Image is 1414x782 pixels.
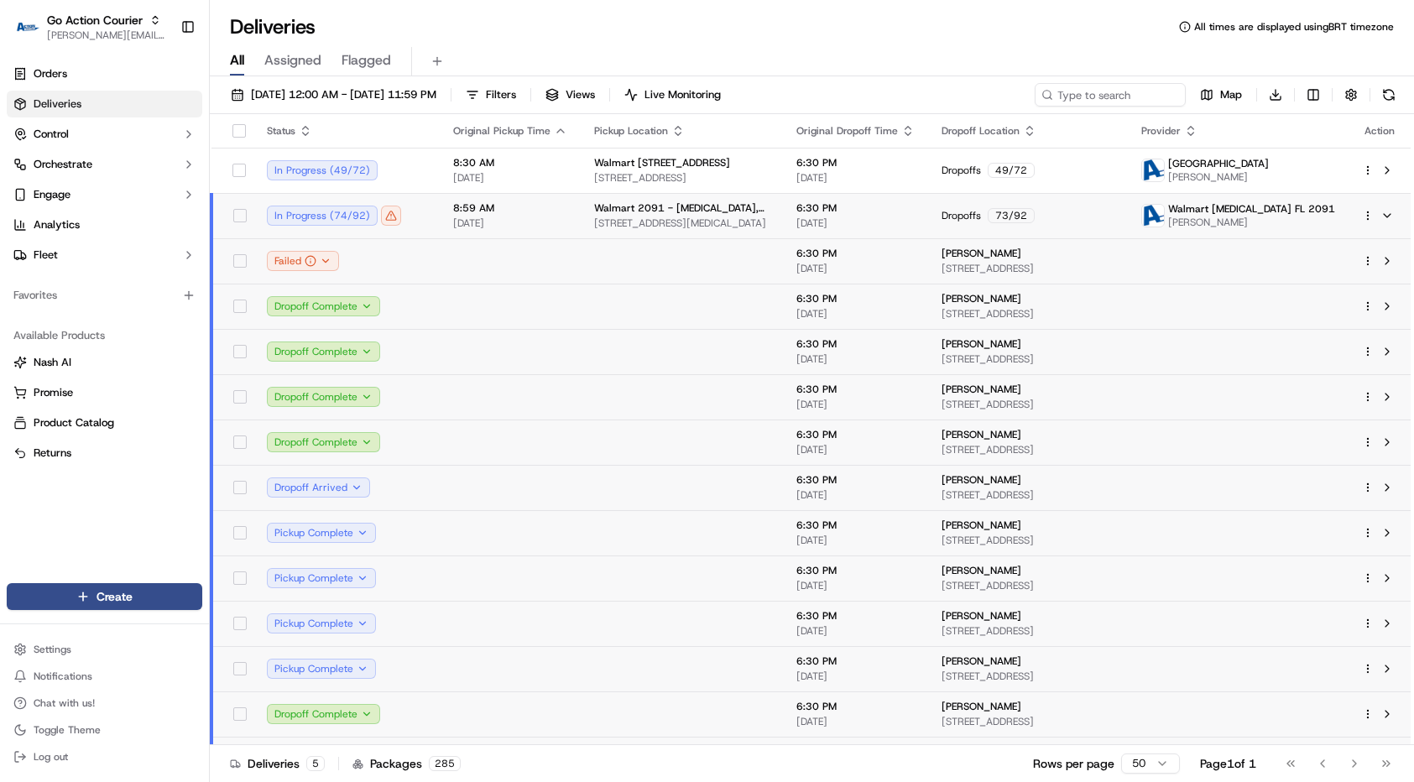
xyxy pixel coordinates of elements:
[1220,87,1242,102] span: Map
[942,715,1114,728] span: [STREET_ADDRESS]
[267,296,380,316] button: Dropoff Complete
[34,96,81,112] span: Deliveries
[796,292,915,305] span: 6:30 PM
[267,341,380,362] button: Dropoff Complete
[34,157,92,172] span: Orchestrate
[594,171,770,185] span: [STREET_ADDRESS]
[7,583,202,610] button: Create
[942,292,1021,305] span: [PERSON_NAME]
[1033,755,1114,772] p: Rows per page
[352,755,461,772] div: Packages
[1192,83,1250,107] button: Map
[13,385,196,400] a: Promise
[34,723,101,737] span: Toggle Theme
[1168,216,1335,229] span: [PERSON_NAME]
[796,443,915,456] span: [DATE]
[796,307,915,321] span: [DATE]
[13,415,196,430] a: Product Catalog
[97,588,133,605] span: Create
[796,564,915,577] span: 6:30 PM
[796,201,915,215] span: 6:30 PM
[942,564,1021,577] span: [PERSON_NAME]
[988,163,1035,178] div: 49 / 72
[47,29,167,42] button: [PERSON_NAME][EMAIL_ADDRESS][DOMAIN_NAME]
[988,208,1035,223] div: 73 / 92
[942,164,981,177] span: Dropoffs
[796,262,915,275] span: [DATE]
[594,216,770,230] span: [STREET_ADDRESS][MEDICAL_DATA]
[267,523,376,543] button: Pickup Complete
[796,124,898,138] span: Original Dropoff Time
[942,337,1021,351] span: [PERSON_NAME]
[942,519,1021,532] span: [PERSON_NAME]
[1168,202,1335,216] span: Walmart [MEDICAL_DATA] FL 2091
[7,349,202,376] button: Nash AI
[7,282,202,309] div: Favorites
[34,415,114,430] span: Product Catalog
[942,654,1021,668] span: [PERSON_NAME]
[7,745,202,769] button: Log out
[306,756,325,771] div: 5
[1142,205,1164,227] img: ActionCourier.png
[458,83,524,107] button: Filters
[942,624,1114,638] span: [STREET_ADDRESS]
[7,211,202,238] a: Analytics
[34,643,71,656] span: Settings
[13,355,196,370] a: Nash AI
[1200,755,1256,772] div: Page 1 of 1
[796,156,915,169] span: 6:30 PM
[1377,83,1401,107] button: Refresh
[796,473,915,487] span: 6:30 PM
[594,201,770,215] span: Walmart 2091 - [MEDICAL_DATA], [GEOGRAPHIC_DATA]
[453,171,567,185] span: [DATE]
[7,151,202,178] button: Orchestrate
[267,477,370,498] button: Dropoff Arrived
[942,700,1021,713] span: [PERSON_NAME]
[453,216,567,230] span: [DATE]
[7,409,202,436] button: Product Catalog
[34,187,70,202] span: Engage
[230,50,244,70] span: All
[34,670,92,683] span: Notifications
[7,691,202,715] button: Chat with us!
[796,670,915,683] span: [DATE]
[796,700,915,713] span: 6:30 PM
[594,156,730,169] span: Walmart [STREET_ADDRESS]
[644,87,721,102] span: Live Monitoring
[942,209,981,222] span: Dropoffs
[34,248,58,263] span: Fleet
[7,60,202,87] a: Orders
[538,83,603,107] button: Views
[34,355,71,370] span: Nash AI
[1142,159,1164,181] img: ActionCourier.png
[796,247,915,260] span: 6:30 PM
[1194,20,1394,34] span: All times are displayed using BRT timezone
[617,83,728,107] button: Live Monitoring
[7,242,202,268] button: Fleet
[1141,124,1181,138] span: Provider
[942,579,1114,592] span: [STREET_ADDRESS]
[267,659,376,679] button: Pickup Complete
[942,383,1021,396] span: [PERSON_NAME]
[267,704,380,724] button: Dropoff Complete
[796,337,915,351] span: 6:30 PM
[34,127,69,142] span: Control
[13,22,40,31] img: Go Action Courier
[7,7,174,47] button: Go Action CourierGo Action Courier[PERSON_NAME][EMAIL_ADDRESS][DOMAIN_NAME]
[942,443,1114,456] span: [STREET_ADDRESS]
[594,124,668,138] span: Pickup Location
[942,124,1020,138] span: Dropoff Location
[342,50,391,70] span: Flagged
[453,201,567,215] span: 8:59 AM
[942,262,1114,275] span: [STREET_ADDRESS]
[230,755,325,772] div: Deliveries
[453,156,567,169] span: 8:30 AM
[429,756,461,771] div: 285
[7,181,202,208] button: Engage
[267,613,376,633] button: Pickup Complete
[942,307,1114,321] span: [STREET_ADDRESS]
[47,12,143,29] button: Go Action Courier
[7,379,202,406] button: Promise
